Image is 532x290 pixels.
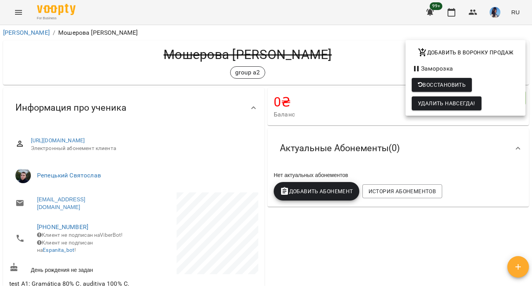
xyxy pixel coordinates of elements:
button: Добавить в воронку продаж [412,46,519,59]
button: Удалить навсегда! [412,96,481,110]
span: Восстановить [418,80,466,89]
button: Восстановить [412,78,472,92]
span: Удалить навсегда! [418,99,475,108]
span: Добавить в воронку продаж [418,48,513,57]
li: Заморозка [406,62,525,76]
